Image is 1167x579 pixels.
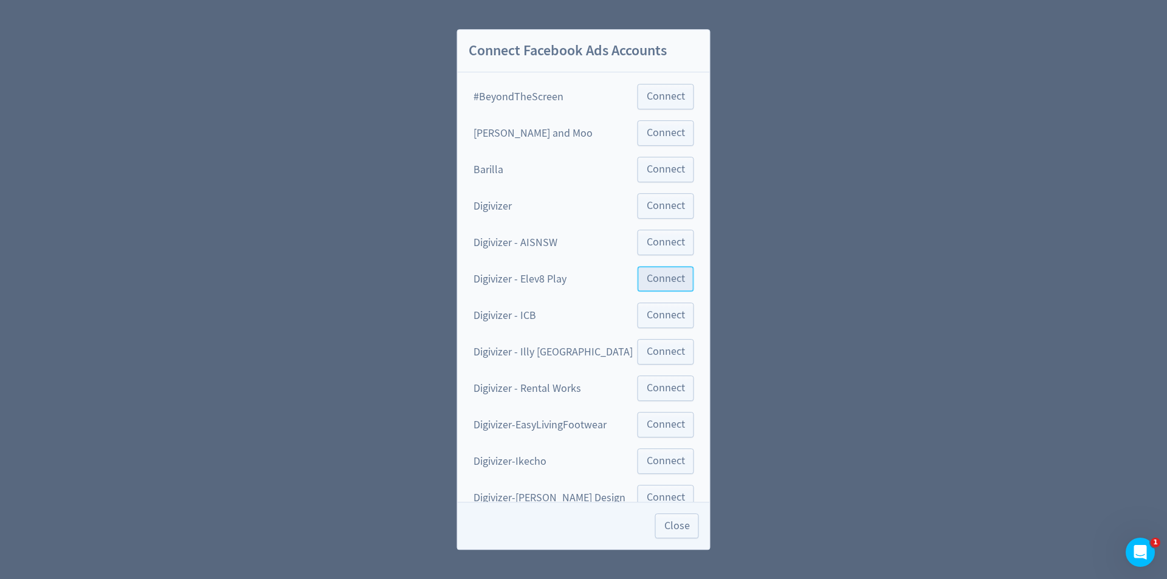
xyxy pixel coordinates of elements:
span: Connect [647,164,685,175]
span: Connect [647,273,685,284]
div: Barilla [473,162,503,177]
div: #BeyondTheScreen [473,89,563,104]
span: Connect [647,346,685,357]
span: Connect [647,128,685,139]
span: Connect [647,383,685,394]
button: Connect [638,157,694,182]
div: Digivizer - Elev8 Play [473,272,566,287]
span: Connect [647,237,685,248]
div: Digivizer-Ikecho [473,454,546,469]
div: Digivizer-EasyLivingFootwear [473,417,607,433]
button: Connect [638,412,694,437]
div: Digivizer [473,199,512,214]
div: Digivizer - AISNSW [473,235,557,250]
span: Connect [647,310,685,321]
button: Connect [638,303,694,328]
button: Connect [638,193,694,219]
div: Digivizer - Rental Works [473,381,581,396]
div: Digivizer - Illy [GEOGRAPHIC_DATA] [473,344,633,360]
span: Connect [647,91,685,102]
button: Close [655,513,699,538]
h2: Connect Facebook Ads Accounts [458,30,710,73]
span: 1 [1151,538,1160,547]
span: Connect [647,456,685,467]
span: Close [664,521,690,531]
iframe: Intercom live chat [1126,538,1155,567]
span: Connect [647,492,685,503]
button: Connect [638,84,694,109]
button: Connect [638,120,694,146]
span: Connect [647,200,685,211]
button: Connect [638,266,694,292]
button: Connect [638,375,694,401]
button: Connect [638,339,694,365]
span: Connect [647,419,685,430]
div: Digivizer - ICB [473,308,536,323]
button: Connect [638,230,694,255]
div: Digivizer-[PERSON_NAME] Design [473,490,625,505]
button: Connect [638,448,694,474]
div: [PERSON_NAME] and Moo [473,126,593,141]
button: Connect [638,485,694,510]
